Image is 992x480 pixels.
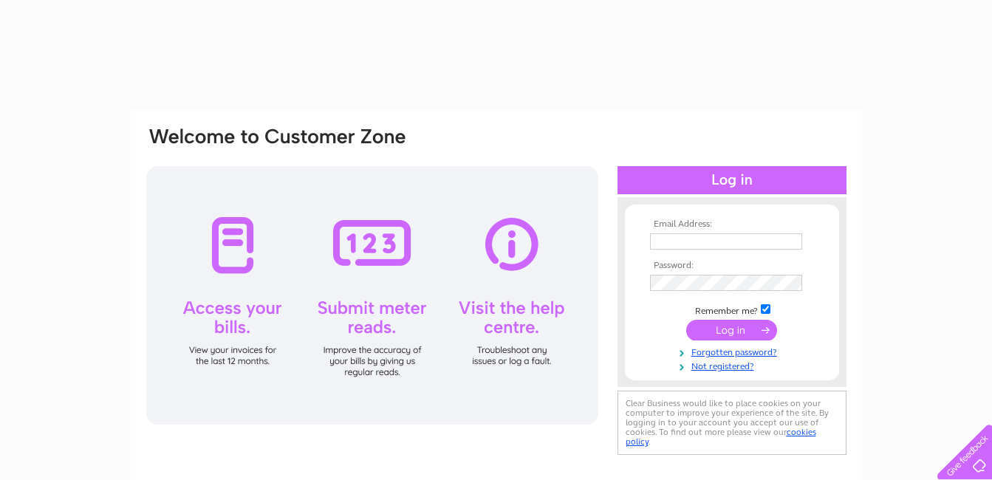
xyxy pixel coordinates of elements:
[646,302,818,317] td: Remember me?
[646,261,818,271] th: Password:
[686,320,777,340] input: Submit
[650,344,818,358] a: Forgotten password?
[618,391,846,455] div: Clear Business would like to place cookies on your computer to improve your experience of the sit...
[646,219,818,230] th: Email Address:
[626,427,816,447] a: cookies policy
[650,358,818,372] a: Not registered?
